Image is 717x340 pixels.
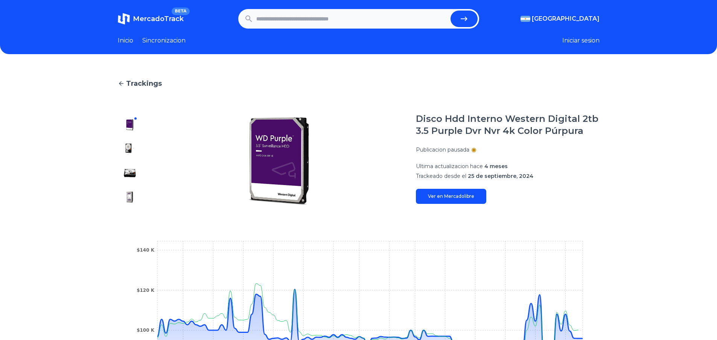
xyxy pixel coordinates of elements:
[124,119,136,131] img: Disco Hdd Interno Western Digital 2tb 3.5 Purple Dvr Nvr 4k Color Púrpura
[416,189,486,204] a: Ver en Mercadolibre
[118,78,600,89] a: Trackings
[532,14,600,23] span: [GEOGRAPHIC_DATA]
[124,143,136,155] img: Disco Hdd Interno Western Digital 2tb 3.5 Purple Dvr Nvr 4k Color Púrpura
[118,13,184,25] a: MercadoTrackBETA
[124,167,136,179] img: Disco Hdd Interno Western Digital 2tb 3.5 Purple Dvr Nvr 4k Color Púrpura
[172,8,189,15] span: BETA
[468,173,533,179] span: 25 de septiembre, 2024
[521,16,530,22] img: Argentina
[118,36,133,45] a: Inicio
[137,288,155,293] tspan: $120 K
[142,36,186,45] a: Sincronizacion
[562,36,600,45] button: Iniciar sesion
[137,328,155,333] tspan: $100 K
[137,247,155,253] tspan: $140 K
[416,146,469,153] p: Publicacion pausada
[416,113,600,137] h1: Disco Hdd Interno Western Digital 2tb 3.5 Purple Dvr Nvr 4k Color Púrpura
[118,13,130,25] img: MercadoTrack
[416,163,483,170] span: Ultima actualizacion hace
[521,14,600,23] button: [GEOGRAPHIC_DATA]
[416,173,466,179] span: Trackeado desde el
[133,15,184,23] span: MercadoTrack
[124,191,136,203] img: Disco Hdd Interno Western Digital 2tb 3.5 Purple Dvr Nvr 4k Color Púrpura
[126,78,162,89] span: Trackings
[484,163,508,170] span: 4 meses
[157,113,401,209] img: Disco Hdd Interno Western Digital 2tb 3.5 Purple Dvr Nvr 4k Color Púrpura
